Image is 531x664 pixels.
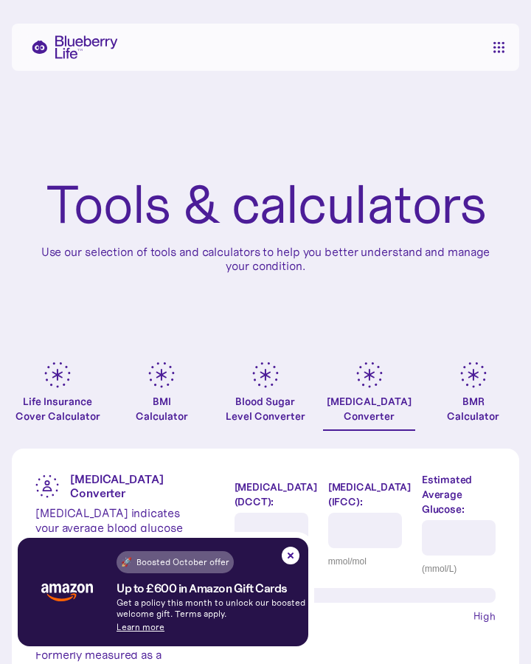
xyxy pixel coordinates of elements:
[117,582,288,595] h4: Up to £600 in Amazon Gift Cards
[490,41,507,53] nav: menu
[427,362,519,431] a: BMRCalculator
[447,394,499,423] div: BMR Calculator
[121,555,229,570] div: 🚀 Boosted October offer
[220,362,312,431] a: Blood SugarLevel Converter
[328,480,411,509] label: [MEDICAL_DATA] (IFCC):
[46,177,486,233] h1: Tools & calculators
[328,554,411,569] div: mmol/mol
[117,598,308,619] p: Get a policy this month to unlock our boosted welcome gift. Terms apply.
[29,245,502,273] p: Use our selection of tools and calculators to help you better understand and manage your condition.
[24,35,118,59] a: home
[116,362,208,431] a: BMICalculator
[226,394,305,423] div: Blood Sugar Level Converter
[422,561,496,576] div: (mmol/L)
[70,471,164,500] strong: [MEDICAL_DATA] Converter
[12,394,104,423] div: Life Insurance Cover Calculator
[323,362,415,431] a: [MEDICAL_DATA]Converter
[327,394,412,423] div: [MEDICAL_DATA] Converter
[117,621,164,632] a: Learn more
[12,362,104,431] a: Life Insurance Cover Calculator
[473,609,496,623] span: High
[136,394,188,423] div: BMI Calculator
[422,472,496,516] label: Estimated Average Glucose:
[235,480,317,509] label: [MEDICAL_DATA] (DCCT):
